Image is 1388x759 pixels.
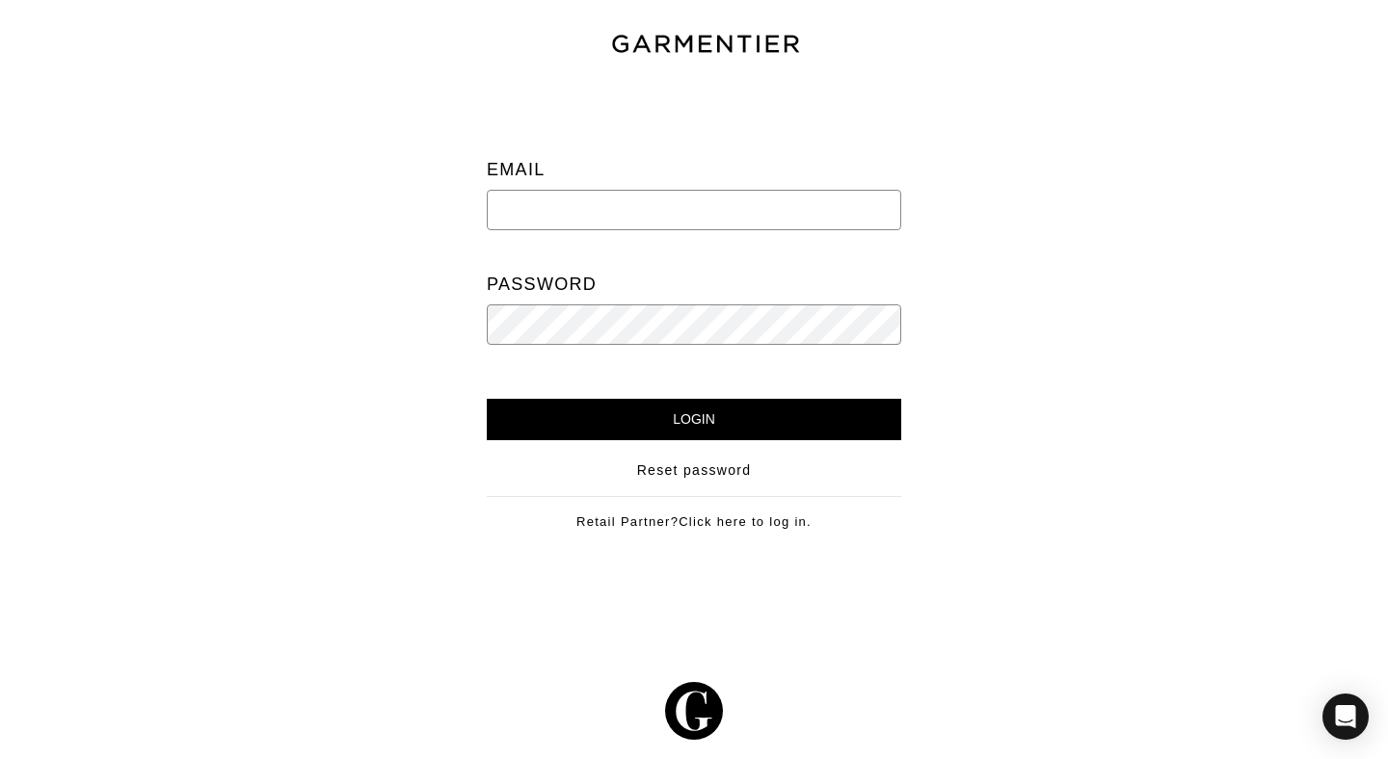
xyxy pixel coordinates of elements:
a: Click here to log in. [679,514,812,529]
a: Reset password [637,460,752,481]
label: Password [487,265,597,304]
img: g-602364139e5867ba59c769ce4266a9601a3871a1516a6a4c3533f4bc45e69684.svg [665,682,723,740]
label: Email [487,150,546,190]
img: garmentier-text-8466448e28d500cc52b900a8b1ac6a0b4c9bd52e9933ba870cc531a186b44329.png [609,32,802,57]
div: Open Intercom Messenger [1322,694,1369,740]
div: Retail Partner? [487,496,901,532]
input: Login [487,399,901,440]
